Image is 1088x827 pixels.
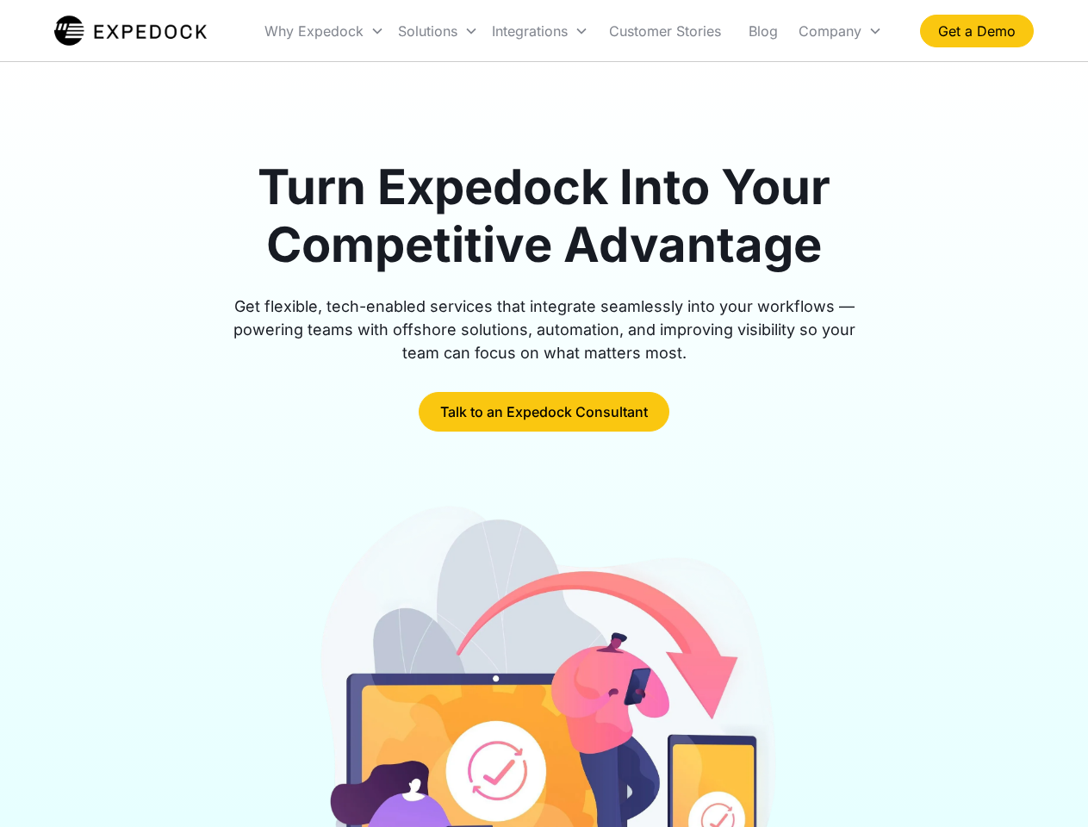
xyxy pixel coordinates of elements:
[1002,744,1088,827] iframe: Chat Widget
[920,15,1034,47] a: Get a Demo
[214,295,875,364] div: Get flexible, tech-enabled services that integrate seamlessly into your workflows — powering team...
[492,22,568,40] div: Integrations
[214,159,875,274] h1: Turn Expedock Into Your Competitive Advantage
[595,2,735,60] a: Customer Stories
[735,2,792,60] a: Blog
[792,2,889,60] div: Company
[419,392,669,432] a: Talk to an Expedock Consultant
[799,22,861,40] div: Company
[485,2,595,60] div: Integrations
[54,14,207,48] img: Expedock Logo
[398,22,457,40] div: Solutions
[264,22,364,40] div: Why Expedock
[391,2,485,60] div: Solutions
[54,14,207,48] a: home
[258,2,391,60] div: Why Expedock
